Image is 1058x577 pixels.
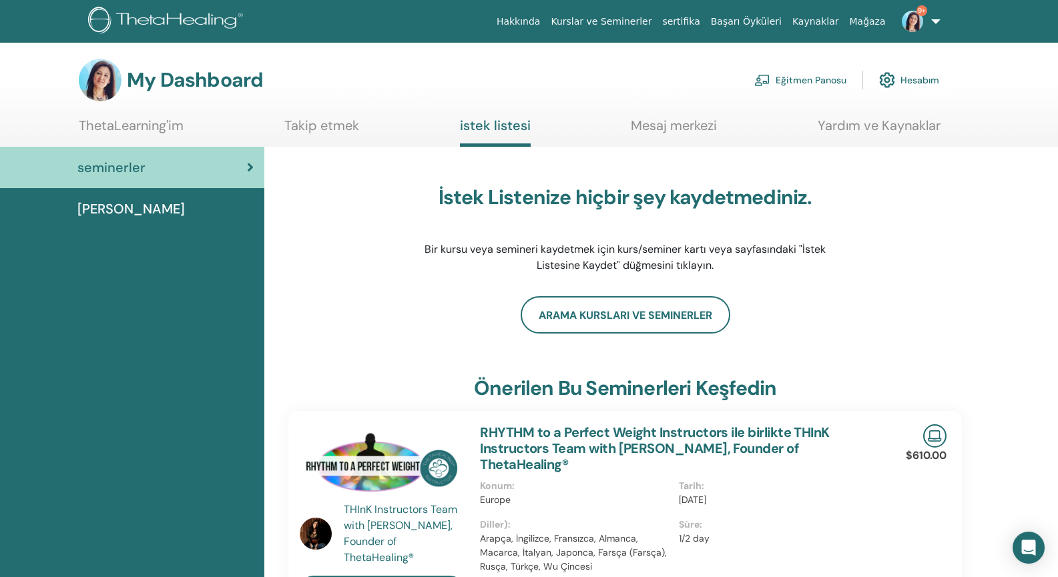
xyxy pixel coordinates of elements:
[127,68,263,92] h3: My Dashboard
[480,424,830,473] a: RHYTHM to a Perfect Weight Instructors ile birlikte THInK Instructors Team with [PERSON_NAME], Fo...
[300,424,464,506] img: RHYTHM to a Perfect Weight Instructors
[480,493,670,507] p: Europe
[1013,532,1045,564] div: Open Intercom Messenger
[284,117,359,143] a: Takip etmek
[818,117,941,143] a: Yardım ve Kaynaklar
[679,493,869,507] p: [DATE]
[77,157,146,177] span: seminerler
[879,69,895,91] img: cog.svg
[521,296,730,334] a: Arama Kursları ve Seminerler
[657,9,705,34] a: sertifika
[460,117,531,147] a: istek listesi
[545,9,657,34] a: Kurslar ve Seminerler
[844,9,890,34] a: Mağaza
[679,479,869,493] p: Tarih :
[300,518,332,550] img: default.jpg
[879,65,939,95] a: Hesabım
[480,479,670,493] p: Konum :
[754,74,770,86] img: chalkboard-teacher.svg
[706,9,787,34] a: Başarı Öyküleri
[491,9,546,34] a: Hakkında
[679,532,869,546] p: 1/2 day
[754,65,846,95] a: Eğitmen Panosu
[480,518,670,532] p: Diller) :
[923,424,947,448] img: Live Online Seminar
[88,7,248,37] img: logo.png
[787,9,844,34] a: Kaynaklar
[415,185,836,209] h3: İstek Listenize hiçbir şey kaydetmediniz.
[631,117,717,143] a: Mesaj merkezi
[77,199,185,219] span: [PERSON_NAME]
[906,448,947,464] p: $610.00
[902,11,923,32] img: default.jpg
[79,59,121,101] img: default.jpg
[474,376,776,400] h3: Önerilen bu seminerleri keşfedin
[679,518,869,532] p: Süre :
[344,502,467,566] a: THInK Instructors Team with [PERSON_NAME], Founder of ThetaHealing®
[79,117,184,143] a: ThetaLearning'im
[480,532,670,574] p: Arapça, İngilizce, Fransızca, Almanca, Macarca, İtalyan, Japonca, Farsça (Farsça), Rusça, Türkçe,...
[415,241,836,273] p: Bir kursu veya semineri kaydetmek için kurs/seminer kartı veya sayfasındaki "İstek Listesine Kayd...
[916,5,927,16] span: 9+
